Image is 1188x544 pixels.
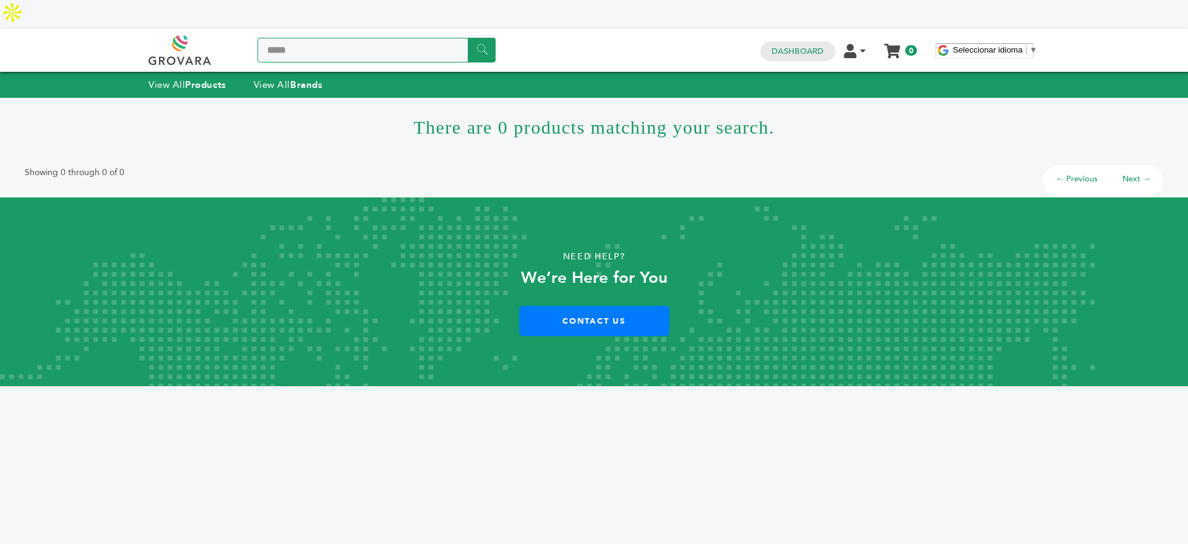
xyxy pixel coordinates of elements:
a: View AllBrands [254,79,323,91]
p: Showing 0 through 0 of 0 [25,165,124,180]
a: Seleccionar idioma​ [953,45,1038,54]
input: Search a product or brand... [257,38,496,63]
strong: We’re Here for You [521,267,668,289]
span: 0 [905,45,917,56]
a: My Cart [885,40,900,53]
a: Next → [1122,173,1151,184]
a: Dashboard [772,46,824,57]
a: View AllProducts [148,79,226,91]
p: Need Help? [59,248,1129,266]
span: Seleccionar idioma [953,45,1023,54]
a: Contact Us [519,306,669,336]
a: ← Previous [1056,173,1098,184]
strong: Brands [290,79,322,91]
span: ▼ [1030,45,1038,54]
h1: There are 0 products matching your search. [25,98,1163,156]
strong: Products [185,79,226,91]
